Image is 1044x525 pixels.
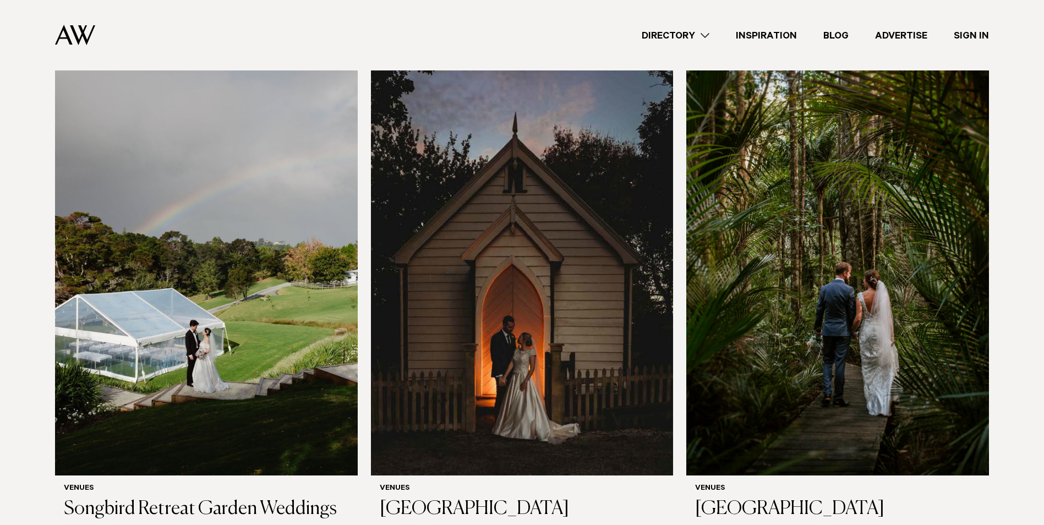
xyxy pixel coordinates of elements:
[55,25,95,45] img: Auckland Weddings Logo
[371,70,674,475] img: Historic chapel in Howick
[723,28,810,43] a: Inspiration
[941,28,1002,43] a: Sign In
[862,28,941,43] a: Advertise
[695,484,980,494] h6: Venues
[55,70,358,475] img: Bride and groom in front of marquee with rainbow
[810,28,862,43] a: Blog
[695,498,980,521] h3: [GEOGRAPHIC_DATA]
[380,498,665,521] h3: [GEOGRAPHIC_DATA]
[628,28,723,43] a: Directory
[380,484,665,494] h6: Venues
[686,70,989,475] img: Auckland Weddings Venues | Bridgewater Country Estate
[64,498,349,521] h3: Songbird Retreat Garden Weddings
[64,484,349,494] h6: Venues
